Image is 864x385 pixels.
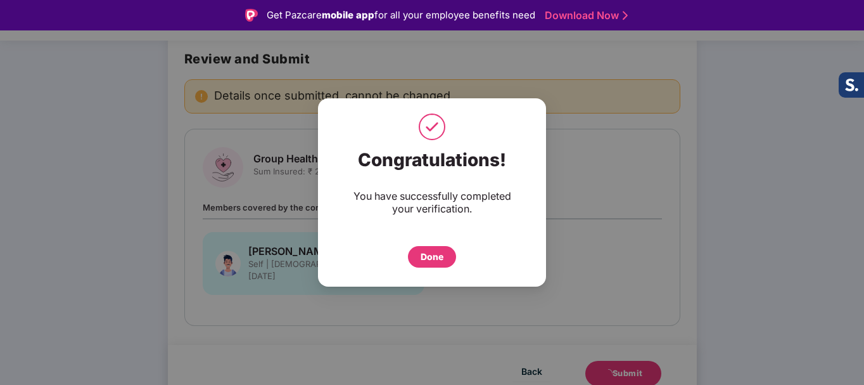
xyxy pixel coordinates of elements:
[245,9,258,22] img: Logo
[545,9,624,22] a: Download Now
[343,149,521,171] div: Congratulations!
[416,111,448,143] img: svg+xml;base64,PHN2ZyB4bWxucz0iaHR0cDovL3d3dy53My5vcmcvMjAwMC9zdmciIHdpZHRoPSI1MCIgaGVpZ2h0PSI1MC...
[421,250,443,264] div: Done
[343,190,521,215] div: You have successfully completed your verification.
[322,9,374,21] strong: mobile app
[623,9,628,22] img: Stroke
[267,8,535,23] div: Get Pazcare for all your employee benefits need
